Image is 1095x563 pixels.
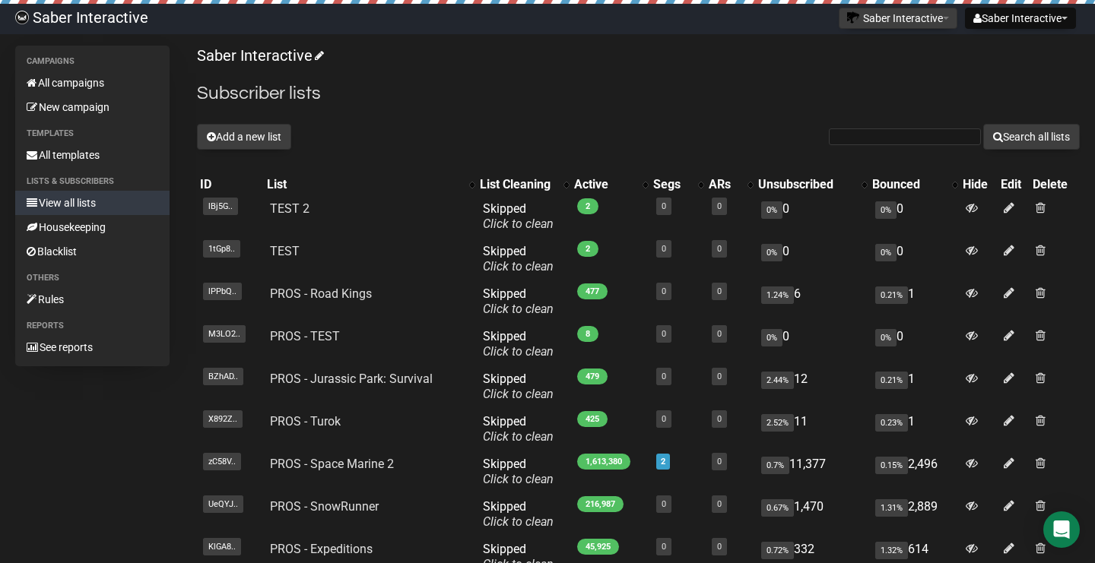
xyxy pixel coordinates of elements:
a: 0 [717,286,722,296]
div: ARs [709,177,739,192]
a: 0 [717,414,722,424]
button: Saber Interactive [839,8,957,29]
div: Delete [1033,177,1077,192]
span: lPPbQ.. [203,283,242,300]
td: 2,496 [869,451,960,493]
div: Open Intercom Messenger [1043,511,1080,548]
div: Hide [963,177,995,192]
a: 0 [662,499,666,509]
th: Edit: No sort applied, sorting is disabled [998,174,1030,195]
td: 11 [755,408,869,451]
span: 0% [875,201,897,219]
button: Saber Interactive [965,8,1076,29]
a: 0 [717,499,722,509]
a: PROS - Expeditions [270,542,373,556]
a: Click to clean [483,429,554,444]
span: UeQYJ.. [203,495,243,513]
th: Bounced: No sort applied, activate to apply an ascending sort [869,174,960,195]
td: 1 [869,280,960,323]
a: 0 [662,244,666,254]
span: Skipped [483,499,554,529]
span: Skipped [483,244,554,274]
span: Skipped [483,372,554,401]
a: 0 [662,372,666,381]
td: 1 [869,408,960,451]
span: KlGA8.. [203,538,241,555]
th: List Cleaning: No sort applied, activate to apply an ascending sort [477,174,571,195]
li: Others [15,269,170,287]
th: Hide: No sort applied, sorting is disabled [960,174,998,195]
td: 0 [869,238,960,280]
span: 1.32% [875,542,908,559]
button: Search all lists [983,124,1080,150]
div: Unsubscribed [758,177,854,192]
li: Lists & subscribers [15,172,170,191]
span: zC58V.. [203,453,241,470]
li: Campaigns [15,52,170,71]
a: 0 [717,201,722,211]
a: Saber Interactive [197,46,322,65]
a: 0 [662,542,666,552]
span: Skipped [483,457,554,486]
span: 0.23% [875,414,908,432]
span: 0% [761,244,782,261]
th: Active: No sort applied, activate to apply an ascending sort [571,174,651,195]
span: 0.21% [875,286,908,304]
td: 0 [869,195,960,238]
a: 2 [661,457,665,467]
a: 0 [717,457,722,467]
span: Skipped [483,201,554,231]
span: 2.44% [761,372,794,389]
div: List [267,177,462,192]
span: 0.15% [875,457,908,474]
span: Skipped [483,414,554,444]
a: Click to clean [483,514,554,529]
th: List: No sort applied, activate to apply an ascending sort [264,174,477,195]
a: 0 [662,329,666,339]
a: PROS - Space Marine 2 [270,457,394,471]
td: 0 [755,195,869,238]
th: ARs: No sort applied, activate to apply an ascending sort [706,174,754,195]
th: ID: No sort applied, sorting is disabled [197,174,264,195]
a: TEST [270,244,300,258]
span: 0% [761,329,782,346]
td: 0 [755,323,869,365]
th: Segs: No sort applied, activate to apply an ascending sort [650,174,706,195]
span: M3LO2.. [203,325,246,343]
span: 0.67% [761,499,794,517]
span: 0.21% [875,372,908,389]
span: 2 [577,198,598,214]
div: Bounced [872,177,944,192]
div: Active [574,177,636,192]
span: 216,987 [577,496,624,512]
a: TEST 2 [270,201,309,216]
img: ec1bccd4d48495f5e7d53d9a520ba7e5 [15,11,29,24]
span: 0% [875,329,897,346]
td: 6 [755,280,869,323]
a: Click to clean [483,387,554,401]
a: 0 [662,286,666,296]
a: New campaign [15,95,170,119]
a: Click to clean [483,344,554,359]
span: Skipped [483,286,554,316]
span: 477 [577,283,608,299]
td: 11,377 [755,451,869,493]
span: BZhAD.. [203,368,243,385]
a: Click to clean [483,217,554,231]
span: 45,925 [577,539,619,555]
div: List Cleaning [480,177,556,192]
a: See reports [15,335,170,359]
a: All templates [15,143,170,167]
span: 1.31% [875,499,908,517]
img: 1.png [847,11,859,24]
a: Click to clean [483,302,554,316]
a: Rules [15,287,170,312]
a: 0 [662,201,666,211]
div: ID [200,177,261,192]
a: 0 [717,244,722,254]
a: PROS - Turok [270,414,341,429]
span: 2 [577,241,598,257]
span: 8 [577,326,598,342]
a: 0 [717,329,722,339]
span: 0.72% [761,542,794,559]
